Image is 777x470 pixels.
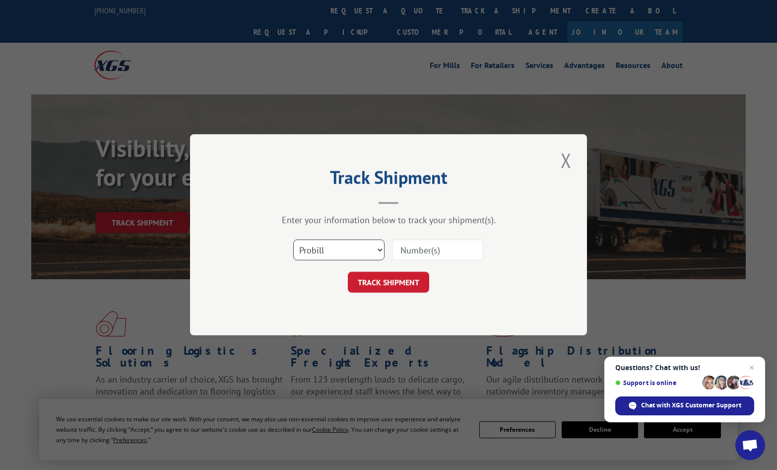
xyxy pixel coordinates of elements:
[641,401,741,410] span: Chat with XGS Customer Support
[735,430,765,460] a: Open chat
[615,379,699,387] span: Support is online
[558,147,575,174] button: Close modal
[615,364,754,372] span: Questions? Chat with us!
[615,396,754,415] span: Chat with XGS Customer Support
[240,170,537,189] h2: Track Shipment
[392,240,483,261] input: Number(s)
[348,272,429,293] button: TRACK SHIPMENT
[240,215,537,226] div: Enter your information below to track your shipment(s).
